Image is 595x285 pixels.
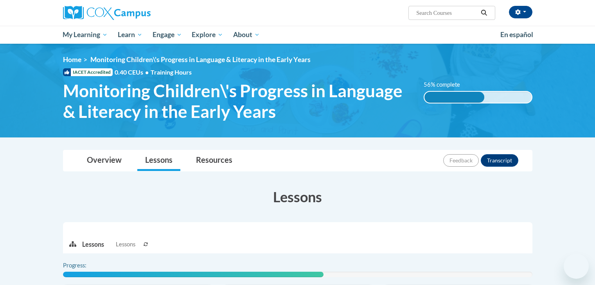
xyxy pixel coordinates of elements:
h3: Lessons [63,187,532,207]
span: Explore [192,30,223,39]
span: En español [500,30,533,39]
a: Resources [188,150,240,171]
a: Home [63,55,81,64]
iframe: Button to launch messaging window [564,254,589,279]
label: Progress: [63,261,108,270]
span: 0.40 CEUs [115,68,151,77]
a: Cox Campus [63,6,212,20]
label: 56% complete [424,80,469,89]
button: Search [478,8,490,18]
a: En español [495,27,538,43]
span: About [233,30,260,39]
span: IACET Accredited [63,68,113,76]
span: My Learning [63,30,108,39]
button: Feedback [443,154,479,167]
a: About [228,26,265,44]
a: Lessons [137,150,180,171]
img: Cox Campus [63,6,151,20]
input: Search Courses [415,8,478,18]
a: My Learning [58,26,113,44]
a: Overview [79,150,129,171]
button: Transcript [481,154,518,167]
span: Monitoring Children\'s Progress in Language & Literacy in the Early Years [63,80,412,122]
a: Engage [147,26,187,44]
span: Learn [118,30,142,39]
span: • [145,68,149,76]
span: Engage [153,30,182,39]
span: Training Hours [151,68,192,76]
a: Learn [113,26,147,44]
span: Lessons [116,240,135,249]
a: Explore [187,26,228,44]
div: 56% complete [424,92,484,103]
div: Main menu [51,26,544,44]
p: Lessons [82,240,104,249]
span: Monitoring Children\'s Progress in Language & Literacy in the Early Years [90,55,311,64]
button: Account Settings [509,6,532,18]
